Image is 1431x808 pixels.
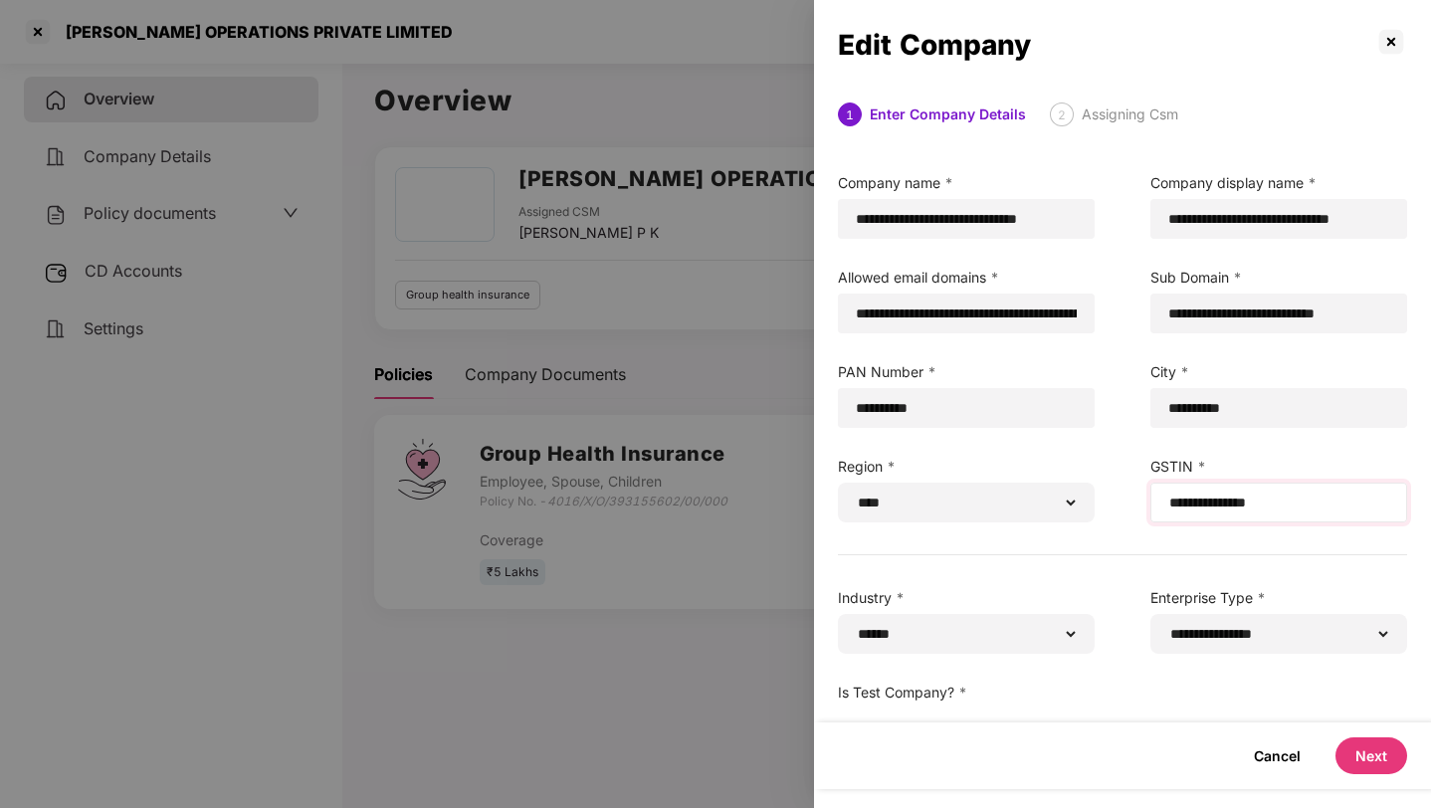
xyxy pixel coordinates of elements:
label: Company name [838,172,1095,194]
button: Cancel [1234,737,1321,774]
label: City [1150,361,1407,383]
label: Company display name [1150,172,1407,194]
label: Is Test Company? [838,682,1095,704]
label: Allowed email domains [838,267,1095,289]
span: 1 [846,107,854,122]
div: Enter Company Details [870,102,1026,126]
label: Enterprise Type [1150,587,1407,609]
span: 2 [1058,107,1066,122]
label: GSTIN [1150,456,1407,478]
div: Assigning Csm [1082,102,1178,126]
button: Next [1335,737,1407,774]
div: Edit Company [838,34,1375,56]
label: Industry [838,587,1095,609]
label: Sub Domain [1150,267,1407,289]
label: PAN Number [838,361,1095,383]
label: Region [838,456,1095,478]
